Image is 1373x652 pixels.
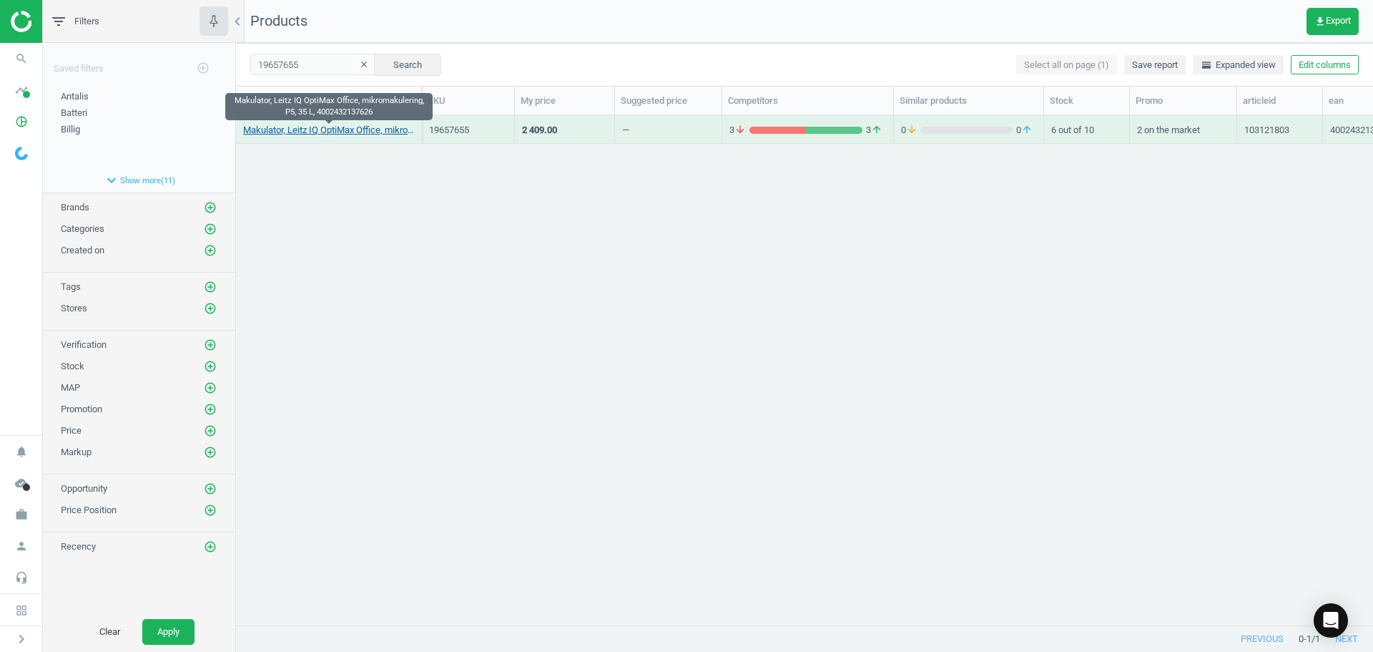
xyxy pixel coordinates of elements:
div: grid [236,115,1373,614]
i: add_circle_outline [204,360,217,373]
div: My price [521,94,609,107]
span: 0 [1013,124,1036,137]
span: 3 [862,124,886,137]
span: Opportunity [61,483,107,494]
div: 19657655 [429,124,507,137]
button: Select all on page (1) [1016,55,1117,75]
i: add_circle_outline [204,302,217,315]
button: chevron_right [4,630,39,648]
i: add_circle_outline [204,504,217,517]
i: add_circle_outline [204,403,217,416]
i: timeline [8,77,35,104]
div: Saved filters [43,43,235,83]
i: add_circle_outline [204,201,217,214]
div: SKU [428,94,508,107]
button: add_circle_outline [203,280,217,294]
i: add_circle_outline [204,381,217,394]
i: notifications [8,438,35,465]
span: Promotion [61,404,102,414]
div: Competitors [728,94,887,107]
button: add_circle_outline [203,359,217,374]
span: Markup [61,447,92,457]
span: 0 - 1 [1299,633,1312,646]
span: Select all on page (1) [1024,59,1109,72]
span: Recency [61,541,96,552]
span: MAP [61,382,80,393]
i: arrow_downward [734,124,746,137]
button: add_circle_outline [203,381,217,395]
div: 2 on the market [1137,117,1229,142]
div: articleid [1243,94,1317,107]
button: add_circle_outline [203,301,217,316]
div: Stock [1050,94,1123,107]
button: add_circle_outline [203,540,217,554]
i: add_circle_outline [204,540,217,553]
button: Search [374,54,441,75]
span: Batteri [61,107,87,118]
button: add_circle_outline [203,445,217,459]
span: Created on [61,245,104,256]
img: ajHJNr6hYgQAAAAASUVORK5CYII= [11,11,112,32]
span: Save report [1132,59,1178,72]
button: Apply [142,619,195,645]
i: work [8,501,35,528]
div: Open Intercom Messenger [1314,603,1348,638]
i: cloud_done [8,469,35,497]
div: 2 409.00 [522,124,557,137]
span: Verification [61,339,107,350]
i: add_circle_outline [204,281,217,293]
button: previous [1226,626,1299,652]
div: Similar products [900,94,1038,107]
i: add_circle_outline [204,446,217,459]
i: add_circle_outline [204,223,217,235]
input: SKU/Title search [250,54,375,75]
i: arrow_upward [1021,124,1033,137]
a: Makulator, Leitz IQ OptiMax Office, mikromakulering, P5, 35 L, 4002432137626 [243,124,414,137]
span: Products [250,12,307,29]
button: add_circle_outline [203,222,217,236]
img: wGWNvw8QSZomAAAAABJRU5ErkJggg== [15,147,28,160]
div: Makulator, Leitz IQ OptiMax Office, mikromakulering, P5, 35 L, 4002432137626 [225,93,433,120]
span: Price [61,425,82,436]
i: headset_mic [8,564,35,591]
i: search [8,45,35,72]
button: next [1320,626,1373,652]
i: add_circle_outline [204,424,217,437]
button: get_appExport [1306,8,1359,35]
i: chevron_right [13,631,30,648]
button: add_circle_outline [203,243,217,258]
span: Brands [61,202,89,213]
i: expand_more [103,172,120,189]
button: clear [353,55,375,75]
div: 6 out of 10 [1051,117,1122,142]
button: Clear [84,619,135,645]
span: Stock [61,361,84,371]
i: get_app [1314,16,1326,27]
i: filter_list [50,13,67,30]
span: Price Position [61,505,117,515]
i: add_circle_outline [197,62,210,74]
span: Export [1314,16,1351,27]
div: Suggested price [621,94,716,107]
i: add_circle_outline [204,482,217,495]
button: Edit columns [1291,55,1359,75]
i: person [8,532,35,560]
button: add_circle_outline [203,338,217,352]
span: Billig [61,124,80,135]
button: expand_moreShow more(11) [43,168,235,193]
span: 0 [901,124,921,137]
span: Stores [61,303,87,313]
span: Categories [61,223,104,234]
i: pie_chart_outlined [8,108,35,135]
i: horizontal_split [1201,59,1212,71]
div: Promo [1136,94,1231,107]
span: Tags [61,281,81,292]
button: horizontal_splitExpanded view [1193,55,1284,75]
button: add_circle_outline [203,482,217,496]
i: arrow_upward [871,124,882,137]
button: add_circle_outline [203,424,217,438]
i: chevron_left [229,13,246,30]
button: add_circle_outline [203,503,217,517]
span: Antalis [61,91,89,102]
button: Save report [1124,55,1186,75]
